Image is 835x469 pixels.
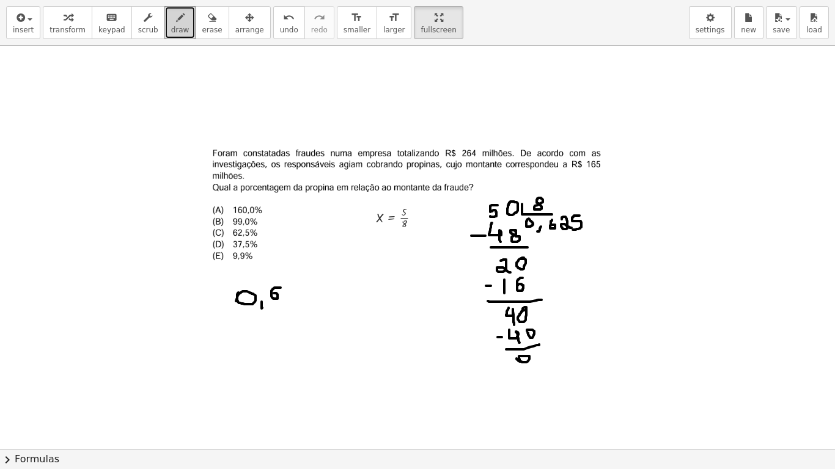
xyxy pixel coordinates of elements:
[766,6,797,39] button: save
[138,26,158,34] span: scrub
[13,26,34,34] span: insert
[195,6,229,39] button: erase
[304,6,334,39] button: redoredo
[806,26,822,34] span: load
[421,26,456,34] span: fullscreen
[235,26,264,34] span: arrange
[106,10,117,25] i: keyboard
[773,26,790,34] span: save
[377,6,411,39] button: format_sizelarger
[741,26,756,34] span: new
[50,26,86,34] span: transform
[164,6,196,39] button: draw
[311,26,328,34] span: redo
[202,26,222,34] span: erase
[800,6,829,39] button: load
[229,6,271,39] button: arrange
[337,6,377,39] button: format_sizesmaller
[383,26,405,34] span: larger
[171,26,189,34] span: draw
[43,6,92,39] button: transform
[280,26,298,34] span: undo
[344,26,370,34] span: smaller
[351,10,362,25] i: format_size
[273,6,305,39] button: undoundo
[388,10,400,25] i: format_size
[131,6,165,39] button: scrub
[696,26,725,34] span: settings
[98,26,125,34] span: keypad
[734,6,763,39] button: new
[314,10,325,25] i: redo
[689,6,732,39] button: settings
[283,10,295,25] i: undo
[6,6,40,39] button: insert
[414,6,463,39] button: fullscreen
[92,6,132,39] button: keyboardkeypad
